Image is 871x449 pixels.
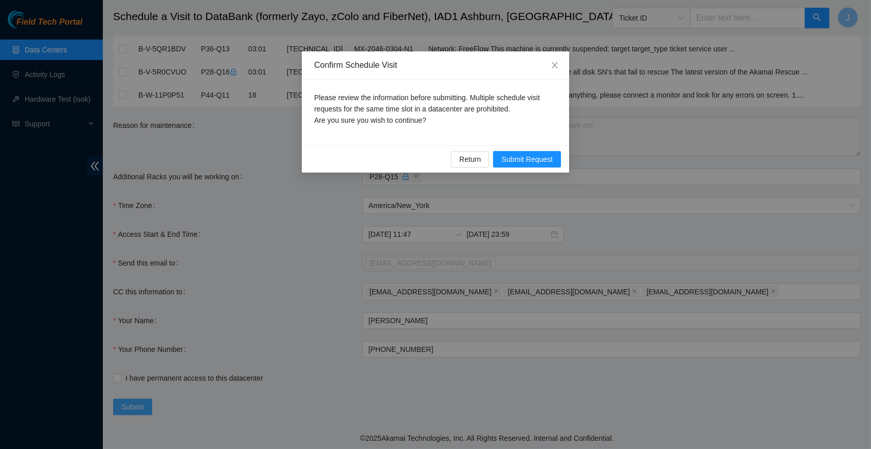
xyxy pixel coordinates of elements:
[551,61,559,69] span: close
[314,60,557,71] div: Confirm Schedule Visit
[451,151,489,167] button: Return
[314,92,557,126] p: Please review the information before submitting. Multiple schedule visit requests for the same ti...
[540,51,569,80] button: Close
[493,151,561,167] button: Submit Request
[501,154,553,165] span: Submit Request
[459,154,481,165] span: Return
